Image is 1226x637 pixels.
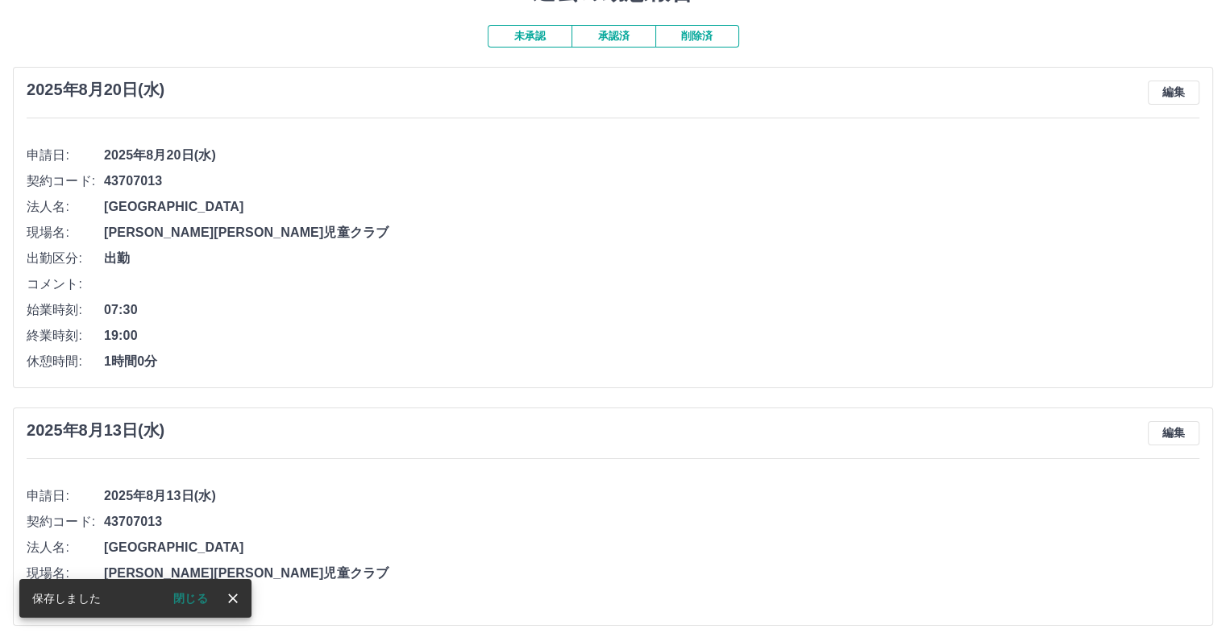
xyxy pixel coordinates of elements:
[27,81,164,99] h3: 2025年8月20日(水)
[27,275,104,294] span: コメント:
[27,352,104,371] span: 休憩時間:
[1148,421,1199,445] button: 編集
[160,586,221,610] button: 閉じる
[571,25,655,48] button: 承認済
[104,352,1199,371] span: 1時間0分
[27,146,104,165] span: 申請日:
[1148,81,1199,105] button: 編集
[104,172,1199,191] span: 43707013
[27,197,104,217] span: 法人名:
[104,512,1199,532] span: 43707013
[221,586,245,610] button: close
[27,421,164,440] h3: 2025年8月13日(水)
[32,584,101,613] div: 保存しました
[104,146,1199,165] span: 2025年8月20日(水)
[104,326,1199,345] span: 19:00
[104,249,1199,268] span: 出勤
[27,300,104,320] span: 始業時刻:
[27,172,104,191] span: 契約コード:
[27,223,104,242] span: 現場名:
[104,486,1199,506] span: 2025年8月13日(水)
[27,486,104,506] span: 申請日:
[104,538,1199,557] span: [GEOGRAPHIC_DATA]
[104,589,1199,609] span: 休日
[488,25,571,48] button: 未承認
[104,197,1199,217] span: [GEOGRAPHIC_DATA]
[27,249,104,268] span: 出勤区分:
[104,564,1199,583] span: [PERSON_NAME][PERSON_NAME]児童クラブ
[27,564,104,583] span: 現場名:
[655,25,739,48] button: 削除済
[27,512,104,532] span: 契約コード:
[27,538,104,557] span: 法人名:
[27,326,104,345] span: 終業時刻:
[104,223,1199,242] span: [PERSON_NAME][PERSON_NAME]児童クラブ
[104,300,1199,320] span: 07:30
